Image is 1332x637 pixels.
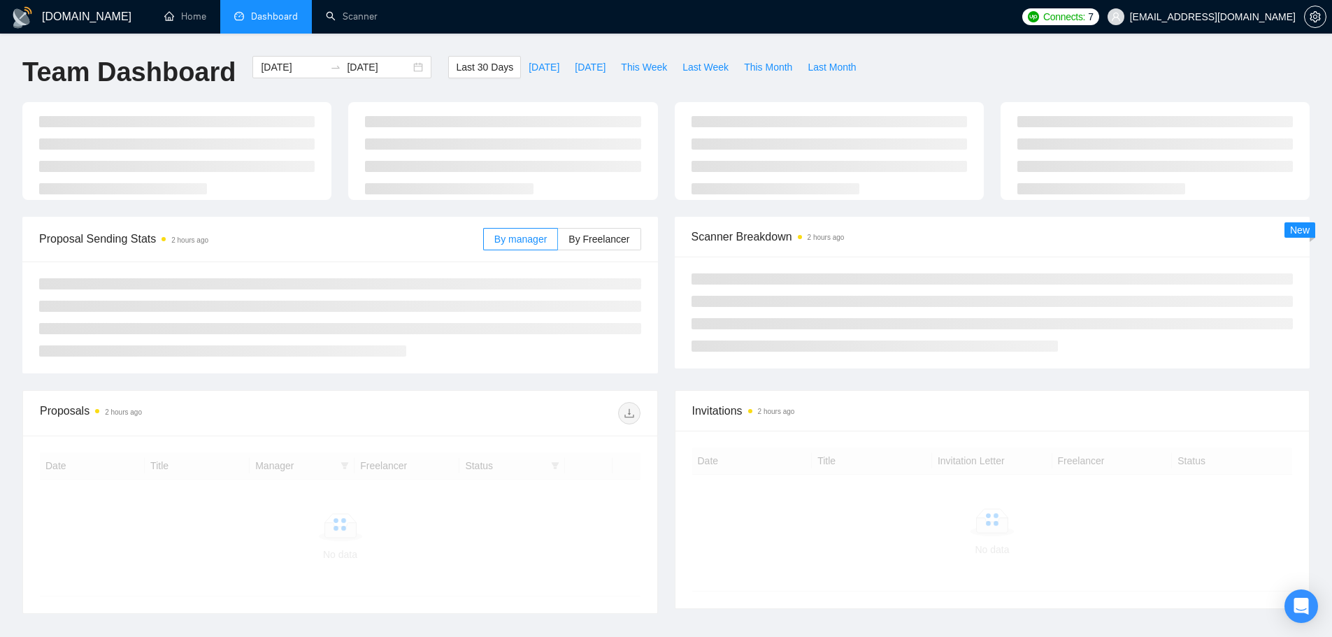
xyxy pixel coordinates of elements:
span: [DATE] [575,59,606,75]
span: swap-right [330,62,341,73]
input: Start date [261,59,324,75]
span: to [330,62,341,73]
time: 2 hours ago [758,408,795,415]
span: Dashboard [251,10,298,22]
button: This Month [736,56,800,78]
button: setting [1304,6,1326,28]
a: homeHome [164,10,206,22]
button: This Week [613,56,675,78]
button: Last 30 Days [448,56,521,78]
div: Open Intercom Messenger [1284,589,1318,623]
img: upwork-logo.png [1028,11,1039,22]
button: Last Month [800,56,864,78]
span: Connects: [1043,9,1085,24]
img: logo [11,6,34,29]
time: 2 hours ago [171,236,208,244]
span: dashboard [234,11,244,21]
span: setting [1305,11,1326,22]
input: End date [347,59,410,75]
span: Last Month [808,59,856,75]
div: Proposals [40,402,340,424]
span: Last Week [682,59,729,75]
span: Invitations [692,402,1293,420]
a: searchScanner [326,10,378,22]
time: 2 hours ago [808,234,845,241]
a: setting [1304,11,1326,22]
time: 2 hours ago [105,408,142,416]
span: 7 [1088,9,1094,24]
span: By manager [494,234,547,245]
span: user [1111,12,1121,22]
span: [DATE] [529,59,559,75]
button: [DATE] [521,56,567,78]
span: Last 30 Days [456,59,513,75]
span: Proposal Sending Stats [39,230,483,248]
span: Scanner Breakdown [692,228,1294,245]
button: [DATE] [567,56,613,78]
span: This Week [621,59,667,75]
span: By Freelancer [568,234,629,245]
h1: Team Dashboard [22,56,236,89]
button: Last Week [675,56,736,78]
span: New [1290,224,1310,236]
span: This Month [744,59,792,75]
